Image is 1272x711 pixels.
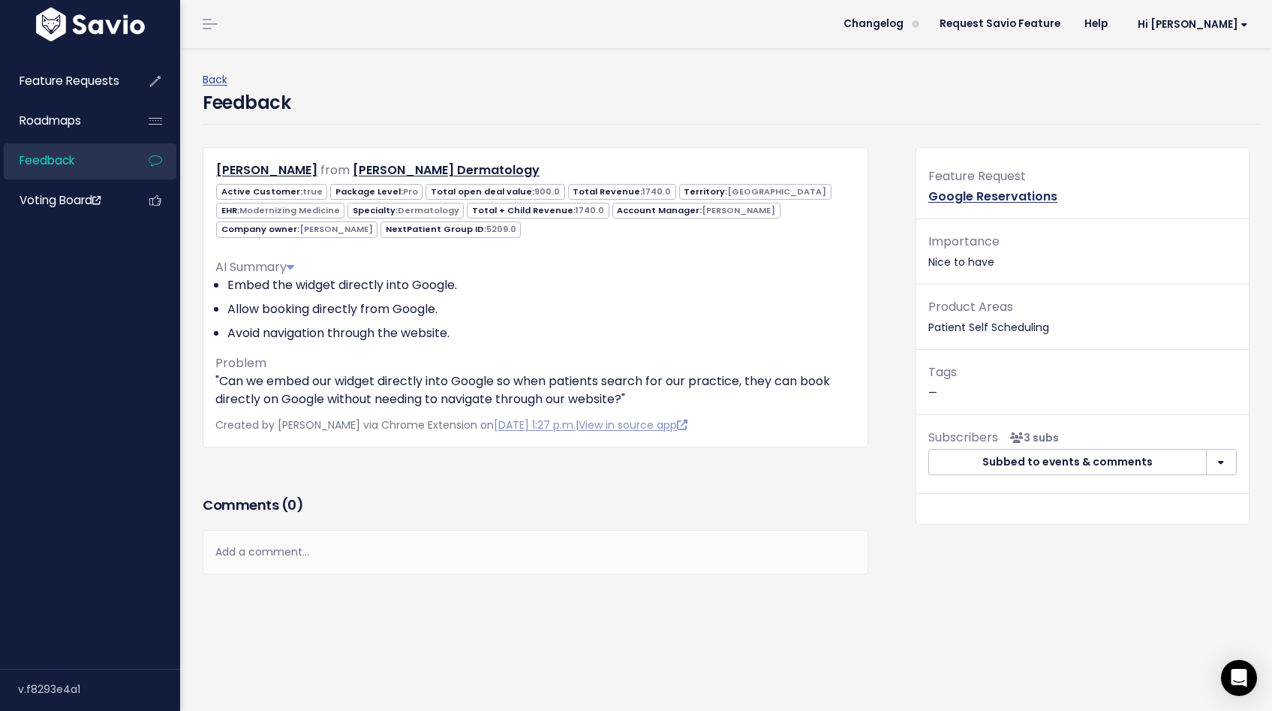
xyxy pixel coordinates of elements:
h3: Comments ( ) [203,495,868,516]
a: Google Reservations [928,188,1057,205]
span: Total Revenue: [568,184,676,200]
span: Total open deal value: [426,184,564,200]
p: — [928,362,1237,402]
a: Feature Requests [4,64,125,98]
li: Embed the widget directly into Google. [227,276,856,294]
span: Tags [928,363,957,381]
span: Modernizing Medicine [239,204,340,216]
a: [DATE] 1:27 p.m. [494,417,576,432]
h4: Feedback [203,89,290,116]
a: [PERSON_NAME] Dermatology [353,161,540,179]
a: Help [1072,13,1120,35]
div: Add a comment... [203,530,868,574]
img: logo-white.9d6f32f41409.svg [32,8,149,41]
span: Active Customer: [216,184,327,200]
span: Roadmaps [20,113,81,128]
span: [PERSON_NAME] [702,204,775,216]
span: Problem [215,354,266,372]
span: Feedback [20,152,74,168]
span: [GEOGRAPHIC_DATA] [727,185,826,197]
p: "Can we embed our widget directly into Google so when patients search for our practice, they can ... [215,372,856,408]
span: 1740.0 [642,185,671,197]
span: Pro [403,185,418,197]
a: Back [203,72,227,87]
span: Feature Requests [20,73,119,89]
span: Created by [PERSON_NAME] via Chrome Extension on | [215,417,687,432]
span: Package Level: [330,184,422,200]
a: Voting Board [4,183,125,218]
span: Dermatology [398,204,459,216]
li: Avoid navigation through the website. [227,324,856,342]
a: Hi [PERSON_NAME] [1120,13,1260,36]
a: Feedback [4,143,125,178]
a: [PERSON_NAME] [216,161,317,179]
span: Hi [PERSON_NAME] [1138,19,1248,30]
span: Account Manager: [612,203,780,218]
span: NextPatient Group ID: [380,221,521,237]
span: AI Summary [215,258,294,276]
span: EHR: [216,203,344,218]
li: Allow booking directly from Google. [227,300,856,318]
span: Company owner: [216,221,377,237]
a: Request Savio Feature [928,13,1072,35]
span: Subscribers [928,429,998,446]
span: from [320,161,350,179]
span: 900.0 [534,185,560,197]
span: <p><strong>Subscribers</strong><br><br> - Gabriella Smith<br> - Cory Hoover<br> - Revanth Korrapo... [1004,430,1059,445]
span: Product Areas [928,298,1013,315]
button: Subbed to events & comments [928,449,1207,476]
span: 0 [287,496,296,514]
span: Territory: [679,184,831,200]
span: 5209.0 [486,223,516,235]
div: Open Intercom Messenger [1221,660,1257,696]
span: true [302,185,323,197]
span: Changelog [843,19,904,29]
span: 1740.0 [576,204,604,216]
span: Specialty: [347,203,464,218]
span: Feature Request [928,167,1026,185]
a: View in source app [579,417,687,432]
span: Total + Child Revenue: [467,203,609,218]
span: [PERSON_NAME] [299,223,373,235]
span: Importance [928,233,1000,250]
span: Voting Board [20,192,101,208]
p: Patient Self Scheduling [928,297,1237,337]
a: Roadmaps [4,104,125,138]
p: Nice to have [928,231,1237,272]
div: v.f8293e4a1 [18,670,180,709]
